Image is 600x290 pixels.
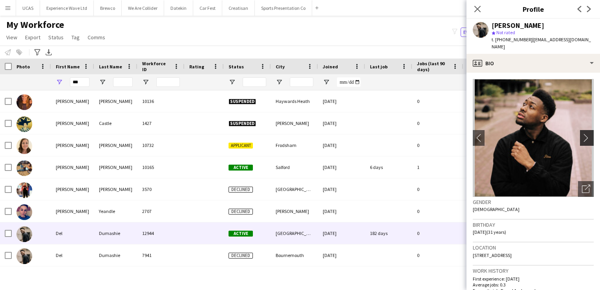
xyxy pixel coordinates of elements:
span: City [276,64,285,70]
span: Active [229,231,253,237]
span: Photo [16,64,30,70]
span: Export [25,34,40,41]
button: Datekin [164,0,193,16]
div: 0 [412,222,463,244]
span: Status [48,34,64,41]
div: [DATE] [318,134,365,156]
div: 0 [412,178,463,200]
div: 0 [412,266,463,288]
a: Comms [84,32,108,42]
div: Salford [271,156,318,178]
span: Last job [370,64,388,70]
div: 10165 [137,156,185,178]
span: | [EMAIL_ADDRESS][DOMAIN_NAME] [492,37,591,50]
a: Status [45,32,67,42]
a: Tag [68,32,83,42]
input: Joined Filter Input [337,77,360,87]
img: Adele Meade [16,160,32,176]
img: Del Dumashie [16,226,32,242]
div: Haywards Heath [271,90,318,112]
span: Rating [189,64,204,70]
div: Del [51,222,94,244]
img: Adele Lupton [16,138,32,154]
span: Last Name [99,64,122,70]
button: We Are Collider [122,0,164,16]
h3: Location [473,244,594,251]
img: Del Dumashie [16,248,32,264]
div: [PERSON_NAME] [51,90,94,112]
div: 10732 [137,134,185,156]
div: [PERSON_NAME] [51,156,94,178]
span: Not rated [496,29,515,35]
div: 1427 [137,112,185,134]
div: Open photos pop-in [578,181,594,197]
button: Creatisan [222,0,255,16]
button: Open Filter Menu [56,79,63,86]
div: [GEOGRAPHIC_DATA] [271,222,318,244]
div: Frodsham [271,134,318,156]
img: Adele Castle [16,116,32,132]
img: Adele Parry [16,182,32,198]
div: 0 [412,244,463,266]
input: Last Name Filter Input [113,77,133,87]
div: [DATE] [318,222,365,244]
span: Declined [229,209,253,215]
div: Dumashie [94,222,137,244]
div: [PERSON_NAME] [492,22,544,29]
div: [GEOGRAPHIC_DATA] [271,178,318,200]
div: [PERSON_NAME] [94,178,137,200]
div: 7941 [137,244,185,266]
input: Workforce ID Filter Input [156,77,180,87]
app-action-btn: Advanced filters [33,48,42,57]
button: Brewco [94,0,122,16]
span: Jobs (last 90 days) [417,61,449,72]
div: Dumashie [94,244,137,266]
div: Castle [94,112,137,134]
button: Open Filter Menu [99,79,106,86]
div: [PERSON_NAME] [271,200,318,222]
h3: Profile [466,4,600,14]
div: [DATE] [318,178,365,200]
div: 1,079 days [365,266,412,288]
span: t. [PHONE_NUMBER] [492,37,532,42]
span: Tag [71,34,80,41]
button: Open Filter Menu [229,79,236,86]
button: Open Filter Menu [323,79,330,86]
div: 6 days [365,156,412,178]
div: 12944 [137,222,185,244]
p: Average jobs: 0.3 [473,282,594,288]
a: View [3,32,20,42]
a: Export [22,32,44,42]
div: [DATE] [318,90,365,112]
input: City Filter Input [290,77,313,87]
div: Bio [466,54,600,73]
div: 182 days [365,222,412,244]
div: [PERSON_NAME] [94,266,137,288]
div: Salford [271,266,318,288]
img: Crew avatar or photo [473,79,594,197]
div: [PERSON_NAME] [51,112,94,134]
span: Suspended [229,121,256,127]
input: First Name Filter Input [70,77,90,87]
div: Delaya [51,266,94,288]
h3: Gender [473,198,594,206]
div: 0 [412,90,463,112]
button: UCAS [16,0,40,16]
img: Adele Arnold [16,94,32,110]
div: [DATE] [318,156,365,178]
div: [PERSON_NAME] [51,200,94,222]
div: [DATE] [318,244,365,266]
p: First experience: [DATE] [473,276,594,282]
div: [PERSON_NAME] [51,134,94,156]
input: Status Filter Input [243,77,266,87]
div: 10922 [137,266,185,288]
div: 2707 [137,200,185,222]
div: [PERSON_NAME] [94,156,137,178]
button: Open Filter Menu [142,79,149,86]
button: Everyone4,652 [461,28,500,37]
h3: Work history [473,267,594,274]
div: [PERSON_NAME] [94,134,137,156]
span: First Name [56,64,80,70]
span: Workforce ID [142,61,170,72]
span: Declined [229,187,253,193]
